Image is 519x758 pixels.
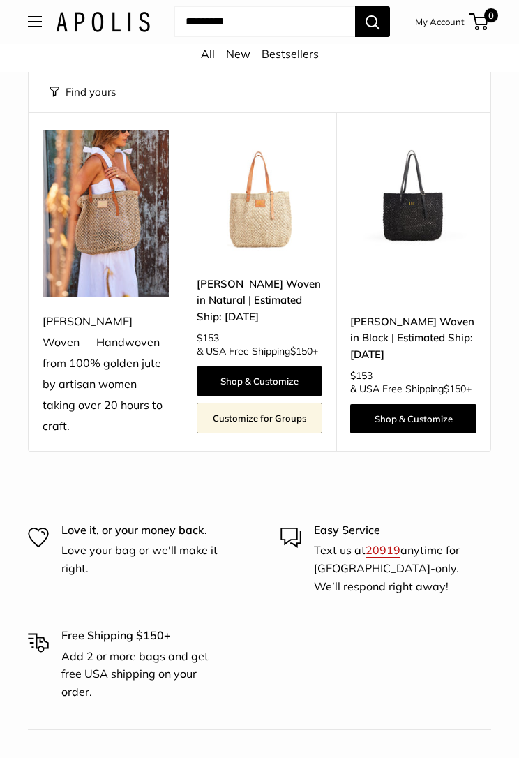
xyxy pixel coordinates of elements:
[415,14,465,31] a: My Account
[262,47,319,61] a: Bestsellers
[314,542,477,596] p: Text us at anytime for [GEOGRAPHIC_DATA]-only. We’ll respond right away!
[43,131,169,299] img: Mercado Woven — Handwoven from 100% golden jute by artisan women taking over 20 hours to craft.
[226,47,250,61] a: New
[61,542,225,578] p: Love your bag or we'll make it right.
[197,403,323,434] a: Customize for Groups
[350,131,476,257] img: Mercado Woven in Black | Estimated Ship: Oct. 19th
[56,13,150,33] img: Apolis
[290,345,313,358] span: $150
[350,314,476,363] a: [PERSON_NAME] Woven in Black | Estimated Ship: [DATE]
[61,648,225,702] p: Add 2 or more bags and get free USA shipping on your order.
[444,383,466,396] span: $150
[43,312,169,437] div: [PERSON_NAME] Woven — Handwoven from 100% golden jute by artisan women taking over 20 hours to cr...
[197,131,323,257] a: Mercado Woven in Natural | Estimated Ship: Oct. 19thMercado Woven in Natural | Estimated Ship: Oc...
[366,544,400,558] a: 20919
[50,82,116,102] button: Filter collection
[314,522,477,540] p: Easy Service
[197,332,219,345] span: $153
[471,14,488,31] a: 0
[350,370,373,382] span: $153
[350,405,476,434] a: Shop & Customize
[197,367,323,396] a: Shop & Customize
[61,627,225,646] p: Free Shipping $150+
[350,131,476,257] a: Mercado Woven in Black | Estimated Ship: Oct. 19thMercado Woven in Black | Estimated Ship: Oct. 19th
[28,17,42,28] button: Open menu
[355,7,390,38] button: Search
[197,347,318,357] span: & USA Free Shipping +
[197,131,323,257] img: Mercado Woven in Natural | Estimated Ship: Oct. 19th
[174,7,355,38] input: Search...
[61,522,225,540] p: Love it, or your money back.
[197,276,323,325] a: [PERSON_NAME] Woven in Natural | Estimated Ship: [DATE]
[484,9,498,23] span: 0
[201,47,215,61] a: All
[350,385,472,394] span: & USA Free Shipping +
